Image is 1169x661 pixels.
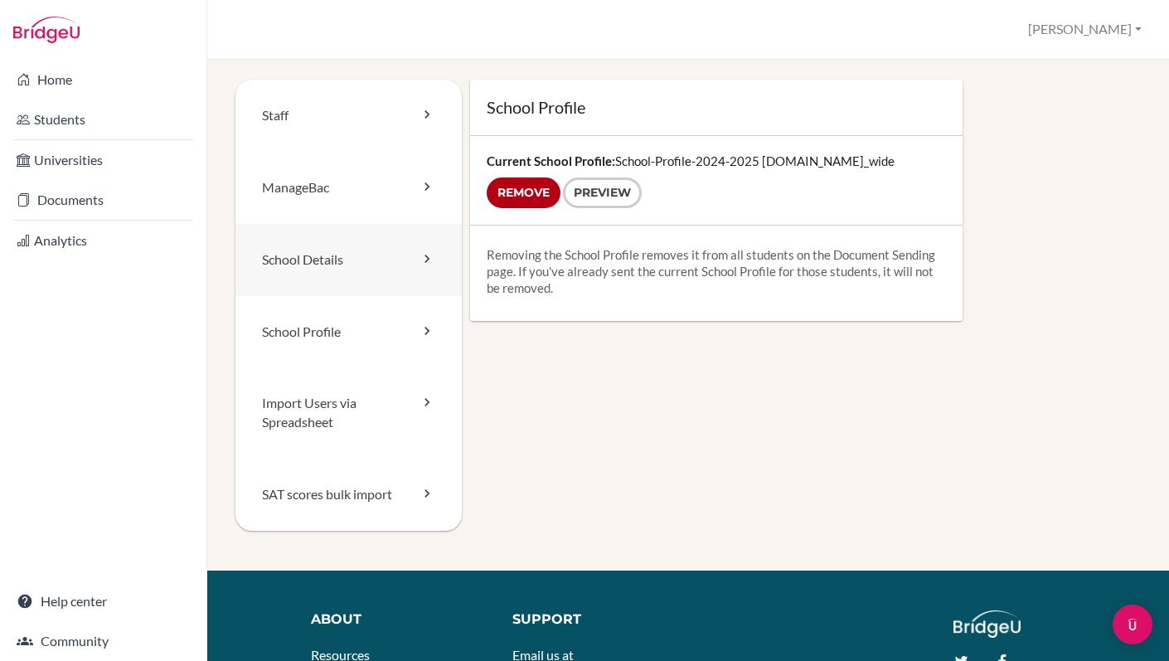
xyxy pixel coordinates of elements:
[235,367,462,459] a: Import Users via Spreadsheet
[235,80,462,152] a: Staff
[563,177,642,208] a: Preview
[487,177,560,208] input: Remove
[487,246,946,296] p: Removing the School Profile removes it from all students on the Document Sending page. If you've ...
[3,63,203,96] a: Home
[3,585,203,618] a: Help center
[235,459,462,531] a: SAT scores bulk import
[487,96,946,119] h1: School Profile
[512,610,677,629] div: Support
[235,224,462,296] a: School Details
[487,153,615,168] strong: Current School Profile:
[235,296,462,368] a: School Profile
[3,143,203,177] a: Universities
[1113,605,1152,644] div: Open Intercom Messenger
[3,103,203,136] a: Students
[3,625,203,658] a: Community
[3,183,203,216] a: Documents
[953,610,1021,638] img: logo_white@2x-f4f0deed5e89b7ecb1c2cc34c3e3d731f90f0f143d5ea2071677605dd97b5244.png
[311,610,487,629] div: About
[235,152,462,224] a: ManageBac
[3,224,203,257] a: Analytics
[470,136,963,225] div: School-Profile-2024-2025 [DOMAIN_NAME]_wide
[1021,14,1149,45] button: [PERSON_NAME]
[13,17,80,43] img: Bridge-U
